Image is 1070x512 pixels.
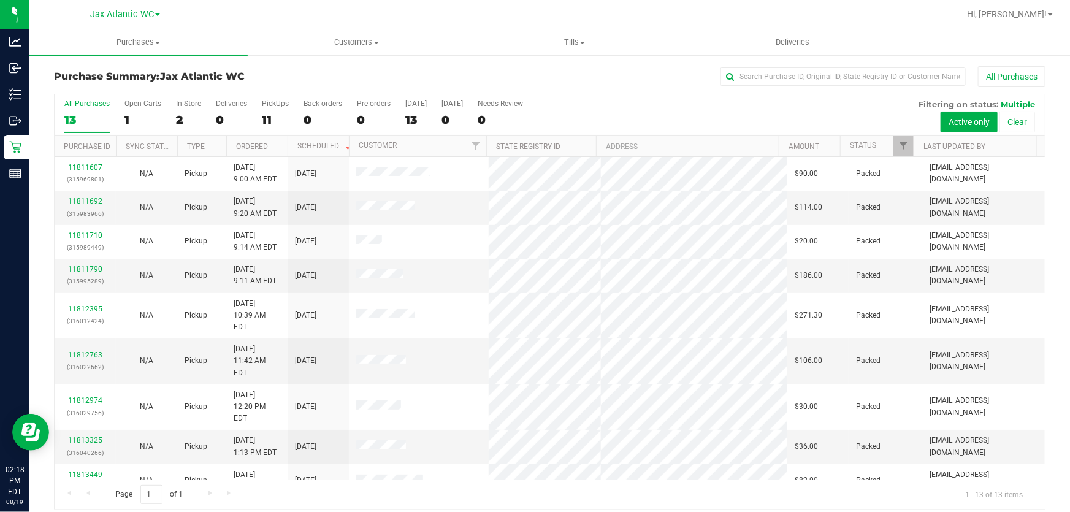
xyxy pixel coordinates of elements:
[185,475,207,486] span: Pickup
[856,168,881,180] span: Packed
[850,141,876,150] a: Status
[295,310,316,321] span: [DATE]
[185,168,207,180] span: Pickup
[295,168,316,180] span: [DATE]
[478,113,523,127] div: 0
[140,475,153,486] button: N/A
[930,162,1038,185] span: [EMAIL_ADDRESS][DOMAIN_NAME]
[930,196,1038,219] span: [EMAIL_ADDRESS][DOMAIN_NAME]
[795,441,818,453] span: $36.00
[234,435,277,458] span: [DATE] 1:13 PM EDT
[357,99,391,108] div: Pre-orders
[295,235,316,247] span: [DATE]
[6,464,24,497] p: 02:18 PM EDT
[124,99,161,108] div: Open Carts
[978,66,1045,87] button: All Purchases
[54,71,384,82] h3: Purchase Summary:
[234,298,280,334] span: [DATE] 10:39 AM EDT
[930,264,1038,287] span: [EMAIL_ADDRESS][DOMAIN_NAME]
[234,162,277,185] span: [DATE] 9:00 AM EDT
[297,142,353,150] a: Scheduled
[12,414,49,451] iframe: Resource center
[62,174,109,185] p: (315969801)
[68,305,102,313] a: 11812395
[68,231,102,240] a: 11811710
[90,9,154,20] span: Jax Atlantic WC
[62,407,109,419] p: (316029756)
[1001,99,1035,109] span: Multiple
[9,36,21,48] inline-svg: Analytics
[999,112,1035,132] button: Clear
[795,310,822,321] span: $271.30
[234,469,277,492] span: [DATE] 1:31 PM EDT
[140,237,153,245] span: Not Applicable
[248,29,466,55] a: Customers
[405,113,427,127] div: 13
[720,67,966,86] input: Search Purchase ID, Original ID, State Registry ID or Customer Name...
[919,99,998,109] span: Filtering on status:
[64,142,110,151] a: Purchase ID
[9,62,21,74] inline-svg: Inbound
[140,203,153,212] span: Not Applicable
[64,113,110,127] div: 13
[295,202,316,213] span: [DATE]
[234,264,277,287] span: [DATE] 9:11 AM EDT
[216,113,247,127] div: 0
[234,389,280,425] span: [DATE] 12:20 PM EDT
[941,112,998,132] button: Active only
[185,441,207,453] span: Pickup
[441,99,463,108] div: [DATE]
[124,113,161,127] div: 1
[68,396,102,405] a: 11812974
[6,497,24,506] p: 08/19
[140,202,153,213] button: N/A
[262,113,289,127] div: 11
[140,485,162,504] input: 1
[234,196,277,219] span: [DATE] 9:20 AM EDT
[955,485,1033,503] span: 1 - 13 of 13 items
[62,275,109,287] p: (315995289)
[234,230,277,253] span: [DATE] 9:14 AM EDT
[140,356,153,365] span: Not Applicable
[295,401,316,413] span: [DATE]
[185,355,207,367] span: Pickup
[234,343,280,379] span: [DATE] 11:42 AM EDT
[62,361,109,373] p: (316022662)
[105,485,193,504] span: Page of 1
[140,168,153,180] button: N/A
[856,401,881,413] span: Packed
[64,99,110,108] div: All Purchases
[295,475,316,486] span: [DATE]
[930,230,1038,253] span: [EMAIL_ADDRESS][DOMAIN_NAME]
[140,442,153,451] span: Not Applicable
[304,113,342,127] div: 0
[9,141,21,153] inline-svg: Retail
[29,29,248,55] a: Purchases
[29,37,248,48] span: Purchases
[930,435,1038,458] span: [EMAIL_ADDRESS][DOMAIN_NAME]
[140,169,153,178] span: Not Applicable
[466,136,486,156] a: Filter
[856,270,881,281] span: Packed
[856,355,881,367] span: Packed
[185,235,207,247] span: Pickup
[62,315,109,327] p: (316012424)
[856,441,881,453] span: Packed
[9,167,21,180] inline-svg: Reports
[140,355,153,367] button: N/A
[795,475,818,486] span: $82.00
[185,401,207,413] span: Pickup
[295,270,316,281] span: [DATE]
[795,168,818,180] span: $90.00
[856,202,881,213] span: Packed
[176,113,201,127] div: 2
[357,113,391,127] div: 0
[930,469,1038,492] span: [EMAIL_ADDRESS][DOMAIN_NAME]
[359,141,397,150] a: Customer
[856,475,881,486] span: Packed
[140,311,153,319] span: Not Applicable
[185,202,207,213] span: Pickup
[9,115,21,127] inline-svg: Outbound
[930,304,1038,327] span: [EMAIL_ADDRESS][DOMAIN_NAME]
[62,208,109,220] p: (315983966)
